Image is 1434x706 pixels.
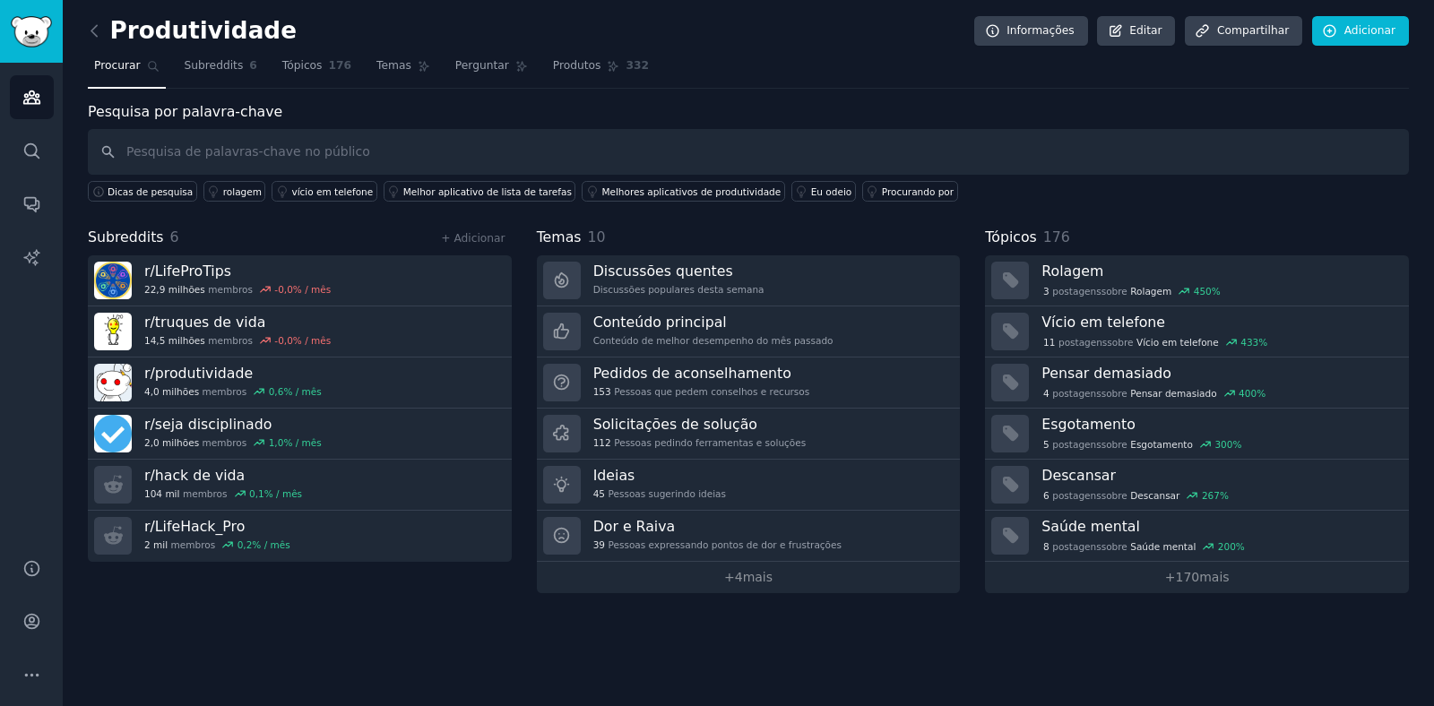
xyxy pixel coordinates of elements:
[1101,286,1127,297] font: sobre
[1041,314,1165,331] font: Vício em telefone
[1043,490,1050,501] font: 6
[144,467,155,484] font: r/
[110,17,297,44] font: Produtividade
[274,284,293,295] font: -0,0
[269,437,284,448] font: 1,0
[1130,541,1196,552] font: Saúde mental
[537,255,961,306] a: Discussões quentesDiscussões populares desta semana
[252,539,289,550] font: % / mês
[183,488,228,499] font: membros
[1129,24,1162,37] font: Editar
[1130,286,1171,297] font: Rolagem
[185,59,244,72] font: Subreddits
[291,186,373,197] font: vício em telefone
[223,186,262,197] font: rolagem
[1212,286,1221,297] font: %
[88,511,512,562] a: r/LifeHack_Pro2 milmembros0,2% / mês
[537,228,582,245] font: Temas
[1232,439,1241,450] font: %
[553,59,601,72] font: Produtos
[1101,439,1127,450] font: sobre
[94,59,141,72] font: Procurar
[1052,439,1101,450] font: postagens
[1218,541,1236,552] font: 200
[283,437,321,448] font: % / mês
[609,539,842,550] font: Pessoas expressando pontos de dor e frustrações
[1107,337,1133,348] font: sobre
[293,335,331,346] font: % / mês
[1043,228,1070,245] font: 176
[1202,490,1220,501] font: 267
[88,52,166,89] a: Procurar
[276,52,358,89] a: Tópicos176
[274,335,293,346] font: -0,0
[593,365,791,382] font: Pedidos de aconselhamento
[1220,490,1229,501] font: %
[203,386,247,397] font: membros
[593,416,757,433] font: Solicitações de solução
[582,181,784,202] a: Melhores aplicativos de produtividade
[985,306,1409,357] a: Vício em telefone11postagenssobre​Vício em telefone433%
[1043,439,1050,450] font: 5
[155,314,266,331] font: truques de vida
[1041,365,1171,382] font: Pensar demasiado
[144,539,168,550] font: 2 mil
[1199,570,1229,584] font: mais
[743,570,773,584] font: mais
[1312,16,1409,47] a: Adicionar
[811,186,852,197] font: Eu odeio
[593,488,605,499] font: 45
[1101,490,1127,501] font: sobre
[249,59,257,72] font: 6
[1217,24,1289,37] font: Compartilhar
[1043,286,1050,297] font: 3
[178,52,263,89] a: Subreddits6
[1052,490,1101,501] font: postagens
[155,263,231,280] font: LifeProTips
[593,437,611,448] font: 112
[588,228,606,245] font: 10
[88,409,512,460] a: r/seja disciplinado2,0 milhõesmembros1,0% / mês
[614,437,806,448] font: Pessoas pedindo ferramentas e soluções
[282,59,323,72] font: Tópicos
[449,52,534,89] a: Perguntar
[537,409,961,460] a: Solicitações de solução112Pessoas pedindo ferramentas e soluções
[94,364,132,401] img: produtividade
[1258,337,1267,348] font: %
[985,255,1409,306] a: Rolagem3postagenssobre​Rolagem450%
[985,357,1409,409] a: Pensar demasiado4postagenssobre​Pensar demasiado400%
[724,570,735,584] font: +
[1101,388,1127,399] font: sobre
[329,59,352,72] font: 176
[203,437,247,448] font: membros
[272,181,376,202] a: vício em telefone
[537,511,961,562] a: Dor e Raiva39Pessoas expressando pontos de dor e frustrações
[1041,467,1116,484] font: Descansar
[1052,541,1101,552] font: postagens
[609,488,726,499] font: Pessoas sugerindo ideias
[269,386,284,397] font: 0,6
[985,228,1036,245] font: Tópicos
[94,313,132,350] img: truques de vida
[593,539,605,550] font: 39
[88,129,1409,175] input: Pesquisa de palavras-chave no público
[88,255,512,306] a: r/LifeProTips22,9 milhõesmembros-0,0% / mês
[1214,439,1232,450] font: 300
[144,386,199,397] font: 4,0 milhões
[985,562,1409,593] a: +170mais
[985,460,1409,511] a: Descansar6postagenssobre​Descansar267%
[455,59,509,72] font: Perguntar
[1041,416,1135,433] font: Esgotamento
[403,186,572,197] font: Melhor aplicativo de lista de tarefas
[1043,388,1050,399] font: 4
[293,284,331,295] font: % / mês
[1240,337,1258,348] font: 433
[155,416,272,433] font: seja disciplinado
[155,365,253,382] font: produtividade
[88,103,282,120] font: Pesquisa por palavra-chave
[537,460,961,511] a: Ideias45Pessoas sugerindo ideias
[144,314,155,331] font: r/
[1344,24,1395,37] font: Adicionar
[88,181,197,202] button: Dicas de pesquisa
[1043,337,1055,348] font: 11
